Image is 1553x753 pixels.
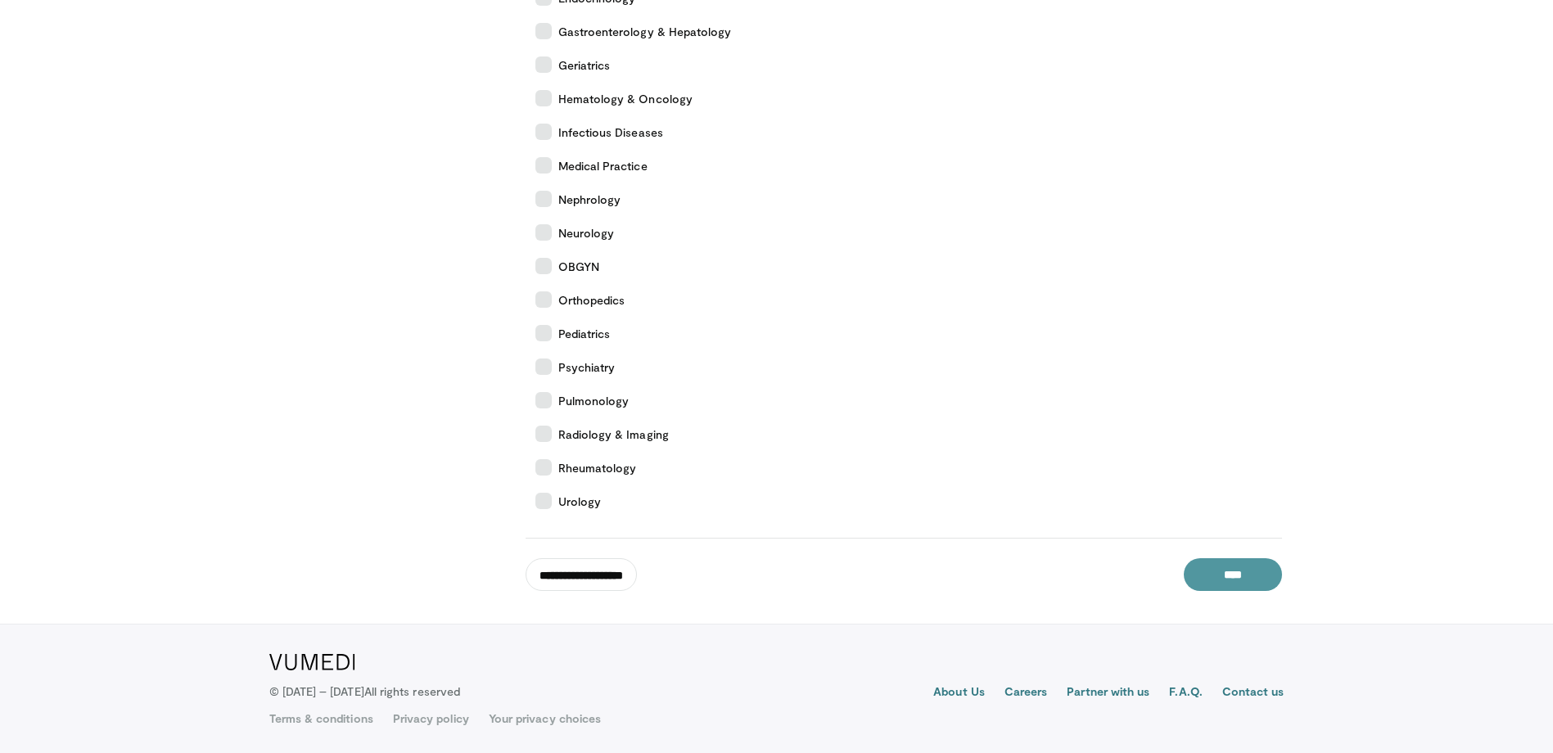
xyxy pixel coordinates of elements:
[558,191,621,208] span: Nephrology
[489,710,601,727] a: Your privacy choices
[558,426,669,443] span: Radiology & Imaging
[558,258,599,275] span: OBGYN
[364,684,460,698] span: All rights reserved
[558,56,611,74] span: Geriatrics
[1067,683,1149,703] a: Partner with us
[1222,683,1284,703] a: Contact us
[1004,683,1048,703] a: Careers
[393,710,469,727] a: Privacy policy
[558,291,625,309] span: Orthopedics
[558,392,630,409] span: Pulmonology
[269,683,461,700] p: © [DATE] – [DATE]
[558,325,611,342] span: Pediatrics
[933,683,985,703] a: About Us
[558,224,615,241] span: Neurology
[558,459,637,476] span: Rheumatology
[269,710,373,727] a: Terms & conditions
[558,124,663,141] span: Infectious Diseases
[558,90,693,107] span: Hematology & Oncology
[1169,683,1202,703] a: F.A.Q.
[558,23,732,40] span: Gastroenterology & Hepatology
[558,493,602,510] span: Urology
[269,654,355,670] img: VuMedi Logo
[558,358,616,376] span: Psychiatry
[558,157,648,174] span: Medical Practice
